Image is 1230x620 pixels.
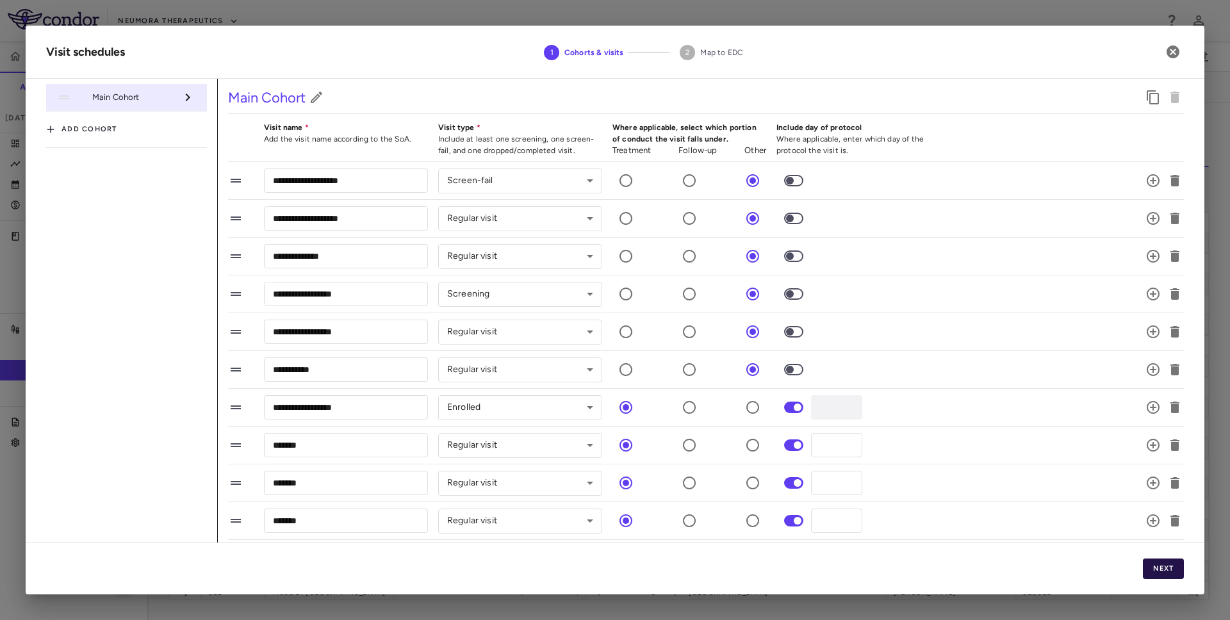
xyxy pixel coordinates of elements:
[438,282,602,307] div: Screening
[534,29,634,76] button: Cohorts & visits
[438,471,602,496] div: Regular visit
[612,122,766,145] p: Where applicable, select which portion of conduct the visit falls under.
[46,44,125,61] div: Visit schedules
[46,119,117,140] button: Add cohort
[744,145,766,156] p: Other
[228,87,306,108] h5: Main Cohort
[438,357,602,382] div: Regular visit
[438,244,602,269] div: Regular visit
[438,168,602,193] div: Screen-fail
[550,48,553,57] text: 1
[438,395,602,420] div: Enrolled
[776,135,924,155] span: Where applicable, enter which day of the protocol the visit is.
[776,122,940,133] p: Include day of protocol
[438,122,602,133] p: Visit type
[678,145,717,156] p: Follow-up
[1143,559,1184,579] button: Next
[438,509,602,534] div: Regular visit
[438,206,602,231] div: Regular visit
[264,122,428,133] p: Visit name
[564,47,623,58] span: Cohorts & visits
[438,320,602,345] div: Regular visit
[438,433,602,458] div: Regular visit
[438,135,594,155] span: Include at least one screening, one screen-fail, and one dropped/completed visit.
[264,135,411,143] span: Add the visit name according to the SoA.
[92,92,176,103] span: Main Cohort
[612,145,651,156] p: Treatment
